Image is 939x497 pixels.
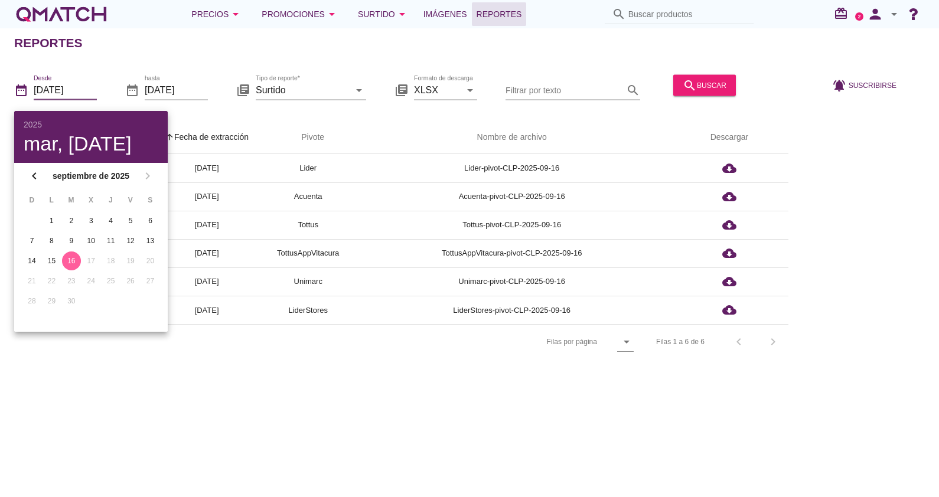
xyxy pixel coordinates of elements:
a: 2 [855,12,863,21]
div: 6 [141,215,160,226]
div: Filas por página [429,325,634,359]
button: 7 [22,231,41,250]
th: Nombre de archivo: Not sorted. [353,121,670,154]
button: 11 [102,231,120,250]
div: Filas 1 a 6 de 6 [656,336,705,347]
td: [DATE] [151,267,263,296]
div: 2 [62,215,81,226]
button: Suscribirse [823,74,906,96]
i: cloud_download [722,246,736,260]
td: Lider-pivot-CLP-2025-09-16 [353,154,670,182]
th: Fecha de extracción: Sorted ascending. Activate to sort descending. [151,121,263,154]
button: Precios [182,2,252,26]
th: Pivote: Not sorted. Activate to sort ascending. [263,121,353,154]
a: white-qmatch-logo [14,2,109,26]
input: Formato de descarga [414,80,461,99]
td: Acuenta [263,182,353,211]
strong: septiembre de 2025 [45,170,137,182]
text: 2 [858,14,861,19]
td: LiderStores [263,296,353,324]
i: arrow_drop_down [887,7,901,21]
i: search [612,7,626,21]
div: Surtido [358,7,409,21]
th: L [42,190,60,210]
button: 12 [121,231,140,250]
button: 6 [141,211,160,230]
td: Tottus-pivot-CLP-2025-09-16 [353,211,670,239]
th: D [22,190,41,210]
button: 3 [81,211,100,230]
button: 15 [42,251,61,270]
div: 9 [62,236,81,246]
i: date_range [125,83,139,97]
div: 3 [81,215,100,226]
button: 16 [62,251,81,270]
a: Reportes [472,2,527,26]
i: arrow_drop_down [352,83,366,97]
button: 1 [42,211,61,230]
div: 13 [141,236,160,246]
div: 5 [121,215,140,226]
input: hasta [145,80,208,99]
td: [DATE] [151,296,263,324]
div: 12 [121,236,140,246]
div: 10 [81,236,100,246]
button: 9 [62,231,81,250]
div: 11 [102,236,120,246]
div: 2025 [24,120,158,129]
td: LiderStores-pivot-CLP-2025-09-16 [353,296,670,324]
td: Tottus [263,211,353,239]
th: Descargar: Not sorted. [670,121,788,154]
h2: Reportes [14,34,83,53]
i: arrow_drop_down [620,335,634,349]
button: 2 [62,211,81,230]
div: 1 [42,215,61,226]
i: chevron_left [27,169,41,183]
button: 5 [121,211,140,230]
i: cloud_download [722,161,736,175]
td: [DATE] [151,154,263,182]
input: Buscar productos [628,5,746,24]
i: search [626,83,640,97]
div: 15 [42,256,61,266]
button: buscar [673,74,736,96]
i: arrow_drop_down [463,83,477,97]
div: 7 [22,236,41,246]
i: cloud_download [722,189,736,204]
i: person [863,6,887,22]
i: arrow_drop_down [395,7,409,21]
td: TottusAppVitacura-pivot-CLP-2025-09-16 [353,239,670,267]
td: TottusAppVitacura [263,239,353,267]
td: Unimarc-pivot-CLP-2025-09-16 [353,267,670,296]
i: search [683,78,697,92]
th: M [62,190,80,210]
i: notifications_active [832,78,849,92]
td: Acuenta-pivot-CLP-2025-09-16 [353,182,670,211]
i: cloud_download [722,218,736,232]
button: 8 [42,231,61,250]
div: 8 [42,236,61,246]
i: cloud_download [722,303,736,317]
i: cloud_download [722,274,736,289]
i: redeem [834,6,853,21]
span: Imágenes [423,7,467,21]
i: date_range [14,83,28,97]
button: 14 [22,251,41,270]
div: 16 [62,256,81,266]
th: X [81,190,100,210]
i: library_books [236,83,250,97]
input: Filtrar por texto [506,80,624,99]
th: J [102,190,120,210]
i: library_books [394,83,409,97]
div: 14 [22,256,41,266]
td: [DATE] [151,182,263,211]
button: 13 [141,231,160,250]
i: arrow_upward [165,132,174,142]
td: [DATE] [151,239,263,267]
div: 4 [102,215,120,226]
input: Tipo de reporte* [256,80,350,99]
i: arrow_drop_down [229,7,243,21]
button: 10 [81,231,100,250]
span: Suscribirse [849,80,896,90]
